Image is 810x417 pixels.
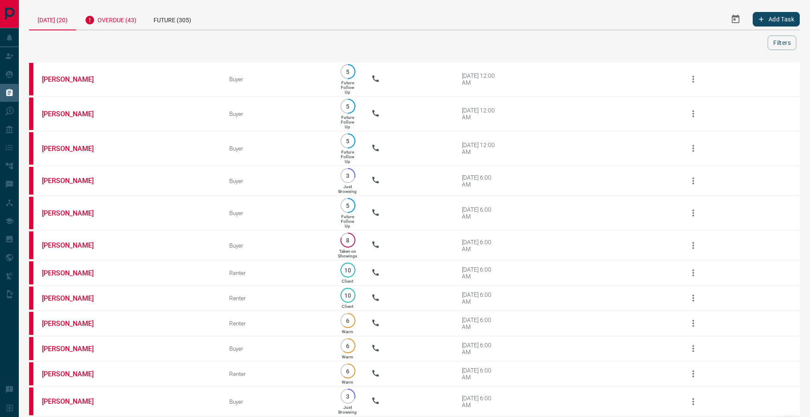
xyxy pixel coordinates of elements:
[345,393,351,399] p: 3
[229,295,324,302] div: Renter
[345,103,351,109] p: 5
[229,76,324,83] div: Buyer
[462,174,498,188] div: [DATE] 6:00 AM
[725,9,746,30] button: Select Date Range
[462,72,498,86] div: [DATE] 12:00 AM
[462,239,498,252] div: [DATE] 6:00 AM
[753,12,800,27] button: Add Task
[342,279,353,284] p: Client
[42,110,106,118] a: [PERSON_NAME]
[42,269,106,277] a: [PERSON_NAME]
[29,312,33,335] div: property.ca
[345,172,351,179] p: 3
[462,367,498,381] div: [DATE] 6:00 AM
[462,395,498,408] div: [DATE] 6:00 AM
[345,292,351,299] p: 10
[345,267,351,273] p: 10
[462,142,498,155] div: [DATE] 12:00 AM
[42,294,106,302] a: [PERSON_NAME]
[345,237,351,243] p: 8
[42,177,106,185] a: [PERSON_NAME]
[29,362,33,385] div: property.ca
[341,115,354,129] p: Future Follow Up
[29,287,33,310] div: property.ca
[338,249,357,258] p: Taken on Showings
[229,242,324,249] div: Buyer
[345,343,351,349] p: 6
[462,316,498,330] div: [DATE] 6:00 AM
[345,138,351,144] p: 5
[345,68,351,75] p: 5
[341,80,354,95] p: Future Follow Up
[29,63,33,95] div: property.ca
[462,266,498,280] div: [DATE] 6:00 AM
[42,241,106,249] a: [PERSON_NAME]
[29,231,33,259] div: property.ca
[462,342,498,355] div: [DATE] 6:00 AM
[462,206,498,220] div: [DATE] 6:00 AM
[29,197,33,229] div: property.ca
[42,75,106,83] a: [PERSON_NAME]
[42,345,106,353] a: [PERSON_NAME]
[29,132,33,165] div: property.ca
[42,209,106,217] a: [PERSON_NAME]
[768,35,796,50] button: Filters
[29,261,33,284] div: property.ca
[229,320,324,327] div: Renter
[342,380,353,384] p: Warm
[29,387,33,415] div: property.ca
[229,345,324,352] div: Buyer
[345,202,351,209] p: 5
[342,355,353,359] p: Warm
[29,9,76,30] div: [DATE] (20)
[29,167,33,195] div: property.ca
[42,145,106,153] a: [PERSON_NAME]
[462,107,498,121] div: [DATE] 12:00 AM
[229,145,324,152] div: Buyer
[29,98,33,130] div: property.ca
[345,317,351,324] p: 6
[229,398,324,405] div: Buyer
[229,370,324,377] div: Renter
[42,370,106,378] a: [PERSON_NAME]
[341,150,354,164] p: Future Follow Up
[338,184,357,194] p: Just Browsing
[42,319,106,328] a: [PERSON_NAME]
[229,269,324,276] div: Renter
[229,177,324,184] div: Buyer
[229,210,324,216] div: Buyer
[462,291,498,305] div: [DATE] 6:00 AM
[42,397,106,405] a: [PERSON_NAME]
[338,405,357,414] p: Just Browsing
[29,337,33,360] div: property.ca
[76,9,145,30] div: Overdue (43)
[342,304,353,309] p: Client
[229,110,324,117] div: Buyer
[145,9,200,30] div: Future (305)
[341,214,354,228] p: Future Follow Up
[345,368,351,374] p: 6
[342,329,353,334] p: Warm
